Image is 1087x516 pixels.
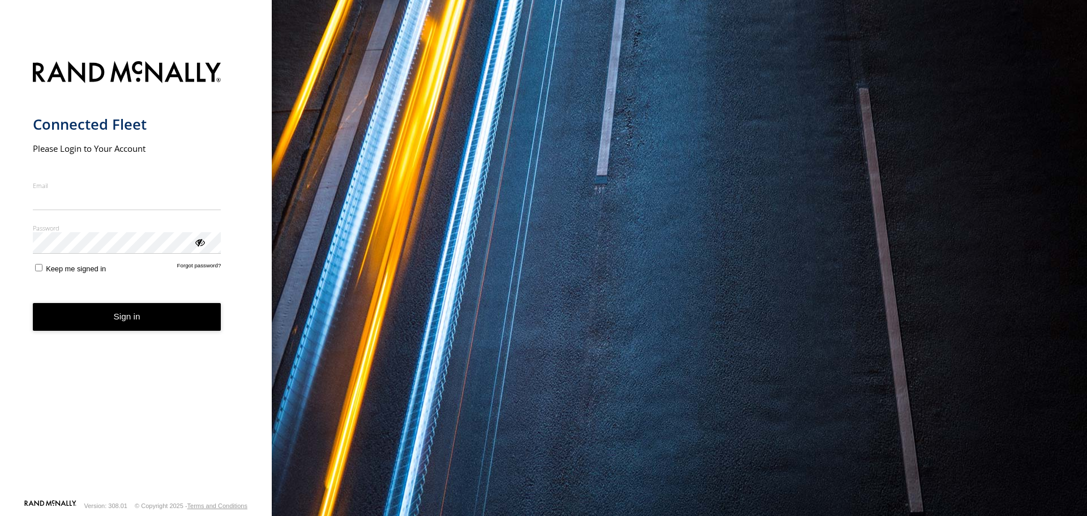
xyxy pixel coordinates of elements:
h2: Please Login to Your Account [33,143,221,154]
img: Rand McNally [33,59,221,88]
span: Keep me signed in [46,265,106,273]
div: ViewPassword [194,236,205,248]
button: Sign in [33,303,221,331]
div: Version: 308.01 [84,502,127,509]
div: © Copyright 2025 - [135,502,247,509]
h1: Connected Fleet [33,115,221,134]
a: Visit our Website [24,500,76,511]
a: Terms and Conditions [187,502,247,509]
label: Email [33,181,221,190]
a: Forgot password? [177,262,221,273]
input: Keep me signed in [35,264,42,271]
label: Password [33,224,221,232]
form: main [33,54,239,499]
